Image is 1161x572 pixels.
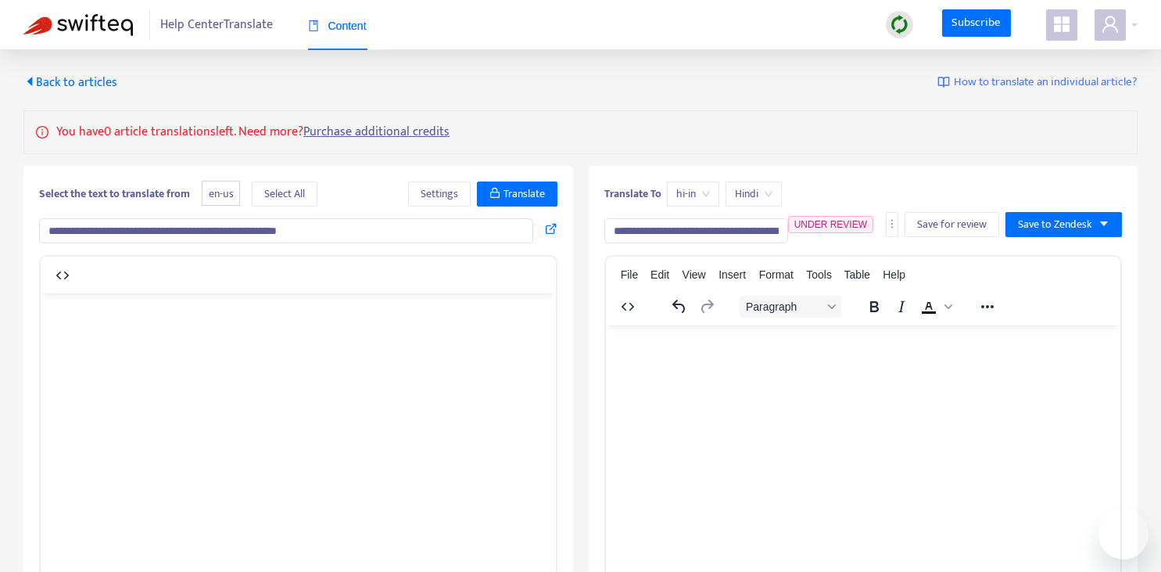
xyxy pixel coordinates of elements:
[905,212,999,237] button: Save for review
[746,300,822,313] span: Paragraph
[937,76,950,88] img: image-link
[735,182,772,206] span: Hindi
[308,20,319,31] span: book
[36,123,48,139] span: info-circle
[794,219,867,230] span: UNDER REVIEW
[303,121,450,142] a: Purchase additional credits
[1005,212,1122,237] button: Save to Zendeskcaret-down
[39,185,190,203] b: Select the text to translate from
[693,296,720,318] button: Redo
[308,20,367,32] span: Content
[1052,15,1071,34] span: appstore
[23,75,36,88] span: caret-left
[942,9,1011,38] a: Subscribe
[954,74,1138,92] span: How to translate an individual article?
[503,185,545,203] span: Translate
[621,268,639,281] span: File
[883,268,905,281] span: Help
[408,182,471,207] button: Settings
[477,182,557,207] button: Translate
[264,185,305,203] span: Select All
[604,185,661,203] b: Translate To
[421,185,458,203] span: Settings
[1018,216,1092,233] span: Save to Zendesk
[1098,218,1109,229] span: caret-down
[252,182,317,207] button: Select All
[917,216,987,233] span: Save for review
[887,218,898,229] span: more
[718,268,746,281] span: Insert
[806,268,832,281] span: Tools
[886,212,898,237] button: more
[650,268,669,281] span: Edit
[937,74,1138,92] a: How to translate an individual article?
[202,181,240,207] span: en-us
[759,268,794,281] span: Format
[160,10,273,40] span: Help Center Translate
[56,123,450,142] p: You have 0 article translations left. Need more?
[1101,15,1120,34] span: user
[23,72,117,93] span: Back to articles
[844,268,870,281] span: Table
[861,296,887,318] button: Bold
[890,15,909,34] img: sync.dc5367851b00ba804db3.png
[1098,509,1148,559] iframe: Button to launch messaging window
[974,296,1001,318] button: Reveal or hide additional toolbar items
[740,296,841,318] button: Block Paragraph
[683,268,706,281] span: View
[23,14,133,36] img: Swifteq
[676,182,710,206] span: hi-in
[888,296,915,318] button: Italic
[666,296,693,318] button: Undo
[916,296,955,318] div: Text color Black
